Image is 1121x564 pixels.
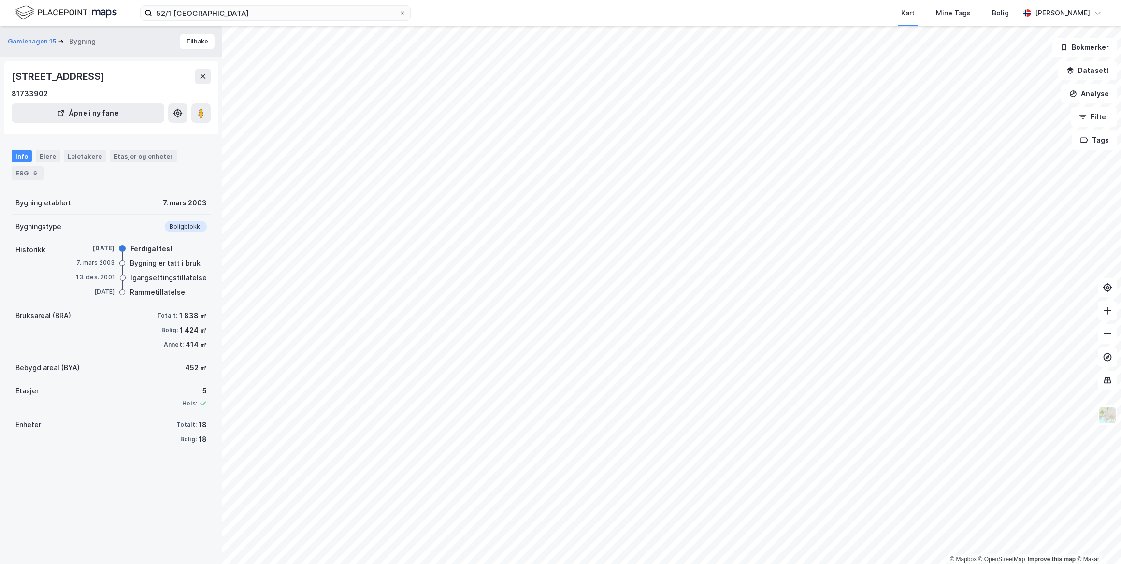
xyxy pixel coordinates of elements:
button: Tilbake [180,34,215,49]
a: Improve this map [1028,556,1076,563]
div: Eiere [36,150,60,162]
div: Bygning [69,36,96,47]
div: Annet: [164,341,184,348]
iframe: Chat Widget [1073,518,1121,564]
div: 18 [199,419,207,431]
div: Bruksareal (BRA) [15,310,71,321]
div: 18 [199,434,207,445]
a: OpenStreetMap [978,556,1025,563]
div: [DATE] [76,288,115,296]
div: Kontrollprogram for chat [1073,518,1121,564]
input: Søk på adresse, matrikkel, gårdeiere, leietakere eller personer [152,6,399,20]
img: logo.f888ab2527a4732fd821a326f86c7f29.svg [15,4,117,21]
div: Bygningstype [15,221,61,232]
div: Etasjer og enheter [114,152,173,160]
div: Bebygd areal (BYA) [15,362,80,374]
div: Bygning er tatt i bruk [130,258,201,269]
div: Bolig [992,7,1009,19]
div: [STREET_ADDRESS] [12,69,106,84]
div: 7. mars 2003 [76,259,115,267]
div: Totalt: [176,421,197,429]
div: Bolig: [161,326,178,334]
a: Mapbox [950,556,977,563]
div: Kart [901,7,915,19]
img: Z [1098,406,1117,424]
div: Totalt: [157,312,177,319]
button: Bokmerker [1052,38,1117,57]
div: Heis: [182,400,197,407]
div: Bolig: [180,435,197,443]
div: Historikk [15,244,45,256]
button: Tags [1072,130,1117,150]
button: Filter [1071,107,1117,127]
button: Åpne i ny fane [12,103,164,123]
div: 1 424 ㎡ [180,324,207,336]
div: Leietakere [64,150,106,162]
div: 6 [30,168,40,178]
div: 81733902 [12,88,48,100]
div: Etasjer [15,385,39,397]
div: Mine Tags [936,7,971,19]
div: Info [12,150,32,162]
button: Gamlehagen 15 [8,37,58,46]
div: Igangsettingstillatelse [130,272,207,284]
div: 5 [182,385,207,397]
div: [DATE] [76,244,115,253]
button: Analyse [1061,84,1117,103]
div: Bygning etablert [15,197,71,209]
div: Ferdigattest [130,243,173,255]
div: 1 838 ㎡ [179,310,207,321]
button: Datasett [1058,61,1117,80]
div: [PERSON_NAME] [1035,7,1090,19]
div: 452 ㎡ [185,362,207,374]
div: 13. des. 2001 [76,273,115,282]
div: 414 ㎡ [186,339,207,350]
div: ESG [12,166,44,180]
div: Rammetillatelse [130,287,185,298]
div: Enheter [15,419,41,431]
div: 7. mars 2003 [163,197,207,209]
